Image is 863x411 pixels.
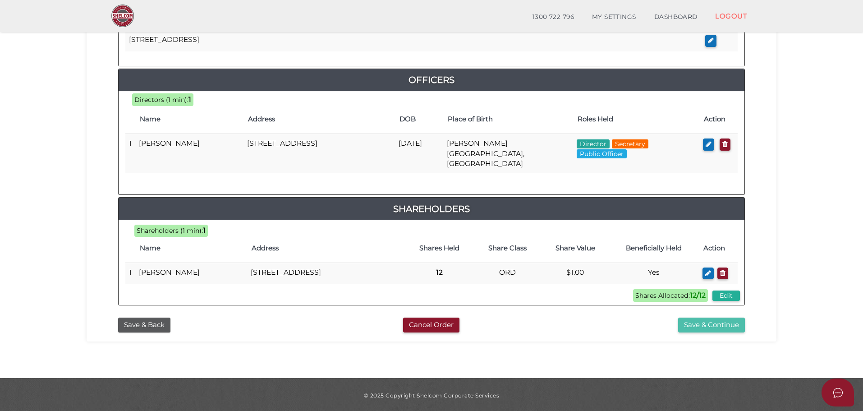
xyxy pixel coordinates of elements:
button: Cancel Order [403,318,459,332]
div: © 2025 Copyright Shelcom Corporate Services [93,392,770,399]
h4: Name [140,115,239,123]
button: Open asap [822,379,854,406]
span: Shares Allocated: [633,289,708,302]
h4: Roles Held [578,115,695,123]
b: 1 [203,226,206,235]
h4: Beneficially Held [614,245,694,252]
a: DASHBOARD [645,8,707,26]
td: [PERSON_NAME][GEOGRAPHIC_DATA], [GEOGRAPHIC_DATA] [443,134,573,173]
td: [PERSON_NAME] [135,263,247,284]
h4: Name [140,245,243,252]
h4: Address [252,245,400,252]
h4: Place of Birth [448,115,568,123]
span: Directors (1 min): [134,96,188,104]
button: Save & Back [118,318,170,332]
h4: Action [703,245,733,252]
button: Edit [712,291,740,301]
td: [STREET_ADDRESS] [247,263,405,284]
a: Officers [119,73,744,87]
h4: Share Class [478,245,537,252]
h4: Share Value [546,245,605,252]
a: Shareholders [119,202,744,216]
td: 1 [125,134,135,173]
td: 1 [125,263,135,284]
td: [STREET_ADDRESS] [125,30,702,51]
a: 1300 722 796 [523,8,583,26]
a: LOGOUT [706,7,756,25]
b: 12/12 [690,291,706,300]
b: 12 [436,268,443,277]
h4: Shares Held [409,245,469,252]
button: Save & Continue [678,318,745,332]
a: MY SETTINGS [583,8,645,26]
span: Public Officer [577,149,627,158]
h4: DOB [399,115,439,123]
td: [STREET_ADDRESS] [243,134,395,173]
span: Secretary [612,139,648,148]
b: 1 [188,95,191,104]
td: $1.00 [542,263,609,284]
td: ORD [473,263,541,284]
td: [DATE] [395,134,443,173]
h4: Address [248,115,390,123]
td: Yes [609,263,699,284]
h4: Action [704,115,733,123]
span: Director [577,139,610,148]
span: Shareholders (1 min): [137,226,203,235]
td: [PERSON_NAME] [135,134,243,173]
